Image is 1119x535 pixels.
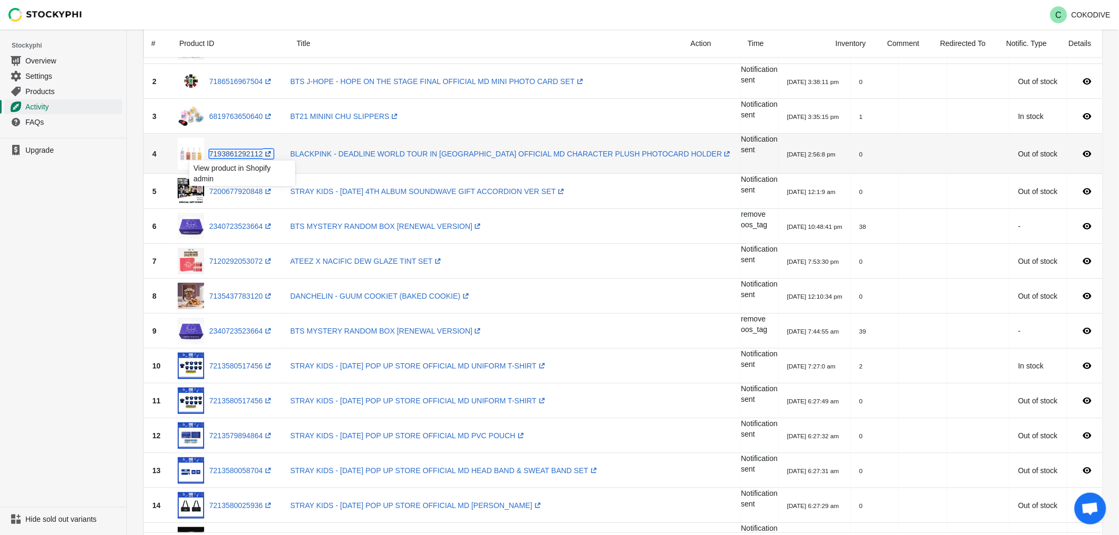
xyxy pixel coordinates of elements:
[787,502,839,509] small: [DATE] 6:27:29 am
[178,492,204,519] img: DUFFEL_BAG_fbd3c0ff-c2b9-4076-a5d1-2c9f930cd3c6.jpg
[290,292,471,300] a: DANCHELIN - GUUM COOKIET (BAKED COOKIE)(opens a new window)
[152,292,157,300] span: 8
[209,150,273,158] a: 7193861292112(opens a new window)
[25,514,120,524] span: Hide sold out variants
[152,362,161,370] span: 10
[209,396,273,405] a: 7213580517456(opens a new window)
[1010,64,1067,99] td: Out of stock
[859,78,863,85] small: 0
[209,431,273,440] a: 7213579894864(opens a new window)
[741,384,777,403] span: Notification sent
[12,40,126,51] span: Stockyphi
[741,454,777,473] span: Notification sent
[8,8,82,22] img: Stockyphi
[4,114,122,130] a: FAQs
[152,257,157,265] span: 7
[932,30,998,57] div: Redirected To
[1010,209,1067,244] td: -
[859,293,863,300] small: 0
[1075,493,1106,524] a: Open chat
[998,30,1060,57] div: Notific. Type
[4,99,122,114] a: Activity
[25,117,120,127] span: FAQs
[1010,348,1067,383] td: In stock
[178,68,204,95] img: MINI_PHOTO_CARD_SET_4960283a-8374-4734-8445-5c90c3f125f1.png
[1010,383,1067,418] td: Out of stock
[152,187,157,196] span: 5
[209,222,273,230] a: 2340723523664(opens a new window)
[152,501,161,510] span: 14
[787,188,836,195] small: [DATE] 12:1:9 am
[1060,30,1102,57] div: Details
[1010,99,1067,134] td: In stock
[178,248,204,274] img: 5cb0e619b9958e56e818c36639a1f79e_c988b110-839d-443c-8393-2c5247c44f72.jpg
[4,143,122,158] a: Upgrade
[178,353,204,379] img: UNIFORM_TSHIRT.jpg
[787,113,839,120] small: [DATE] 3:35:15 pm
[787,432,839,439] small: [DATE] 6:27:32 am
[1071,11,1111,19] p: COKODIVE
[25,145,120,155] span: Upgrade
[290,466,599,475] a: STRAY KIDS - [DATE] POP UP STORE OFFICIAL MD HEAD BAND & SWEAT BAND SET(opens a new window)
[787,223,842,230] small: [DATE] 10:48:41 pm
[290,501,543,510] a: STRAY KIDS - [DATE] POP UP STORE OFFICIAL MD [PERSON_NAME](opens a new window)
[290,257,443,265] a: ATEEZ X NACIFIC DEW GLAZE TINT SET(opens a new window)
[741,280,777,299] span: Notification sent
[787,151,836,158] small: [DATE] 2:56:8 pm
[178,213,204,239] img: cokodive-rm-s-bts-mystery-random-box-renewal-version-13350300647504.jpg
[1010,418,1067,453] td: Out of stock
[178,103,204,130] img: chu.png
[741,419,777,438] span: Notification sent
[741,175,777,194] span: Notification sent
[178,422,204,449] img: PVC_POUCH_fd2b91aa-dddc-4e17-9c5d-a7e07e055fef.jpg
[152,77,157,86] span: 2
[178,283,204,309] img: COOKIET_aa599997-4a02-4754-9276-c08eb8968910.jpg
[209,362,273,370] a: 7213580517456(opens a new window)
[787,363,836,370] small: [DATE] 7:27:0 am
[1010,313,1067,348] td: -
[152,327,157,335] span: 9
[827,30,879,57] div: Inventory
[1010,279,1067,313] td: Out of stock
[152,431,161,440] span: 12
[4,53,122,68] a: Overview
[290,327,483,335] a: BTS MYSTERY RANDOM BOX [RENEWAL VERSION](opens a new window)
[290,112,400,121] a: BT21 MININI CHU SLIPPERS(opens a new window)
[879,30,932,57] div: Comment
[859,151,863,158] small: 0
[1010,174,1067,209] td: Out of stock
[1050,6,1067,23] span: Avatar with initials C
[178,138,204,170] img: plush_photocard_holder_a5ea3b00-1e56-42c1-b7ec-401401619a29.webp
[859,467,863,474] small: 0
[25,56,120,66] span: Overview
[152,150,157,158] span: 4
[4,512,122,527] a: Hide sold out variants
[741,349,777,368] span: Notification sent
[859,258,863,265] small: 0
[25,102,120,112] span: Activity
[1046,4,1115,25] button: Avatar with initials CCOKODIVE
[741,65,777,84] span: Notification sent
[209,292,273,300] a: 7135437783120(opens a new window)
[859,223,866,230] small: 38
[290,150,733,158] a: BLACKPINK - DEADLINE WORLD TOUR IN [GEOGRAPHIC_DATA] OFFICIAL MD CHARACTER PLUSH PHOTOCARD HOLDER...
[209,327,273,335] a: 2340723523664(opens a new window)
[741,135,777,154] span: Notification sent
[739,30,827,57] div: Time
[859,502,863,509] small: 0
[4,68,122,84] a: Settings
[787,328,839,335] small: [DATE] 7:44:55 am
[741,315,767,334] span: remove oos_tag
[1010,244,1067,279] td: Out of stock
[741,100,777,119] span: Notification sent
[25,71,120,81] span: Settings
[741,245,777,264] span: Notification sent
[859,363,863,370] small: 2
[787,293,842,300] small: [DATE] 12:10:34 pm
[290,222,483,230] a: BTS MYSTERY RANDOM BOX [RENEWAL VERSION](opens a new window)
[859,328,866,335] small: 39
[209,257,273,265] a: 7120292053072(opens a new window)
[1056,11,1062,20] text: C
[178,388,204,414] img: UNIFORM_TSHIRT.jpg
[178,457,204,484] img: HEAD_BAND.jpg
